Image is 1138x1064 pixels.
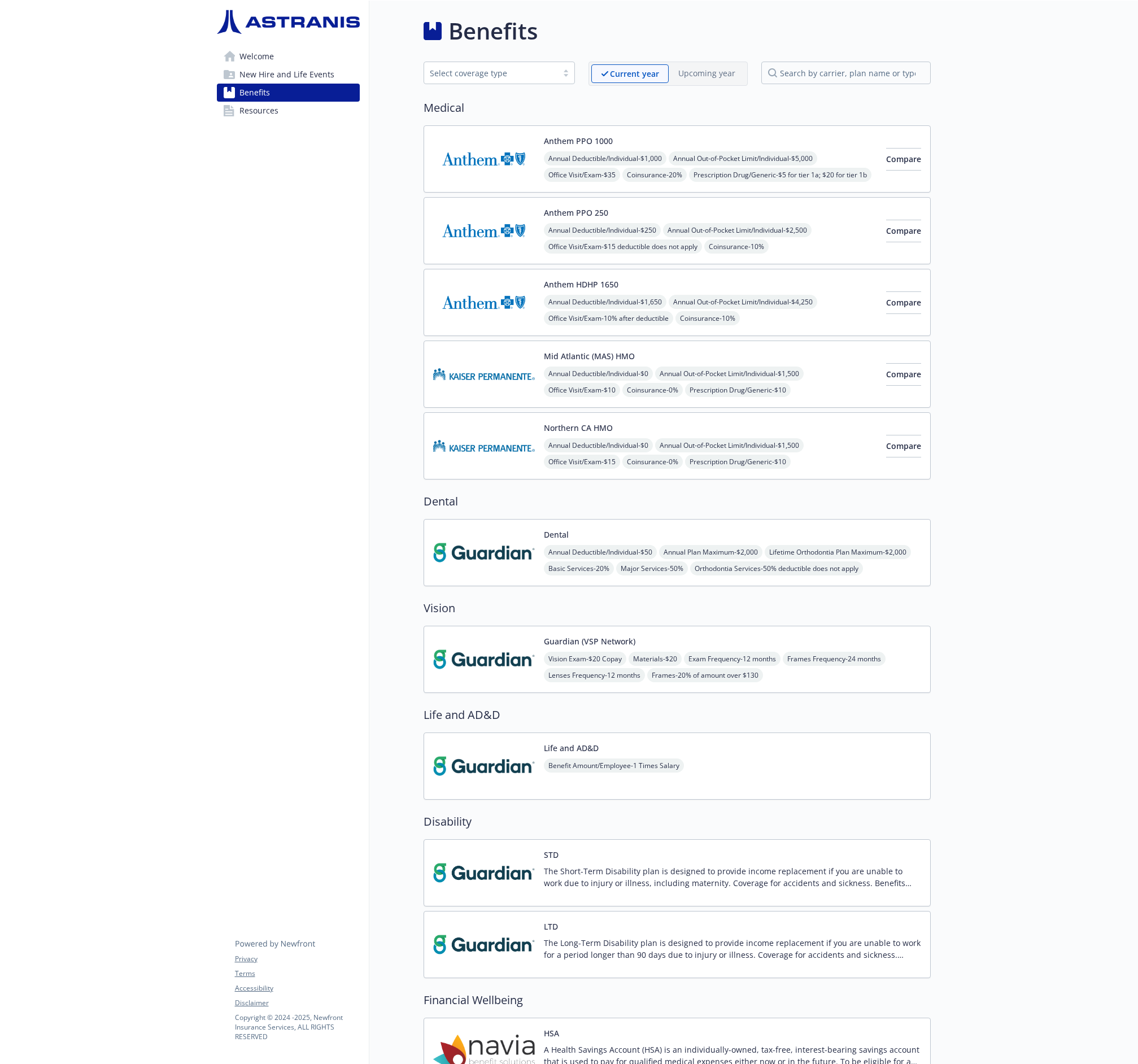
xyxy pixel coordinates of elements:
[433,422,535,470] img: Kaiser Permanente Insurance Company carrier logo
[544,561,614,575] span: Basic Services - 20%
[622,383,683,397] span: Coinsurance - 0%
[235,998,359,1008] a: Disclaimer
[544,295,666,309] span: Annual Deductible/Individual - $1,650
[239,66,334,84] span: New Hire and Life Events
[544,438,653,452] span: Annual Deductible/Individual - $0
[544,135,613,147] button: Anthem PPO 1000
[544,223,661,237] span: Annual Deductible/Individual - $250
[217,84,360,102] a: Benefits
[886,225,921,236] span: Compare
[886,297,921,308] span: Compare
[544,383,620,397] span: Office Visit/Exam - $10
[433,849,535,897] img: Guardian carrier logo
[622,168,687,182] span: Coinsurance - 20%
[544,367,653,381] span: Annual Deductible/Individual - $0
[685,455,791,469] span: Prescription Drug/Generic - $10
[544,545,657,559] span: Annual Deductible/Individual - $50
[886,363,921,386] button: Compare
[430,67,552,79] div: Select coverage type
[663,223,812,237] span: Annual Out-of-Pocket Limit/Individual - $2,500
[544,937,921,961] p: The Long-Term Disability plan is designed to provide income replacement if you are unable to work...
[424,707,931,723] h2: Life and AD&D
[433,635,535,683] img: Guardian carrier logo
[544,278,618,290] button: Anthem HDHP 1650
[544,1027,559,1039] button: HSA
[544,865,921,889] p: The Short-Term Disability plan is designed to provide income replacement if you are unable to wor...
[704,239,769,254] span: Coinsurance - 10%
[544,758,684,773] span: Benefit Amount/Employee - 1 Times Salary
[783,652,886,666] span: Frames Frequency - 24 months
[433,135,535,183] img: Anthem Blue Cross carrier logo
[886,435,921,457] button: Compare
[433,207,535,255] img: Anthem Blue Cross carrier logo
[544,422,613,434] button: Northern CA HMO
[659,545,762,559] span: Annual Plan Maximum - $2,000
[448,14,538,48] h1: Benefits
[424,99,931,116] h2: Medical
[685,383,791,397] span: Prescription Drug/Generic - $10
[655,438,804,452] span: Annual Out-of-Pocket Limit/Individual - $1,500
[669,295,817,309] span: Annual Out-of-Pocket Limit/Individual - $4,250
[235,983,359,993] a: Accessibility
[544,455,620,469] span: Office Visit/Exam - $15
[886,291,921,314] button: Compare
[669,151,817,165] span: Annual Out-of-Pocket Limit/Individual - $5,000
[235,969,359,979] a: Terms
[433,350,535,398] img: Kaiser Permanente Insurance Company carrier logo
[678,67,735,79] p: Upcoming year
[217,66,360,84] a: New Hire and Life Events
[690,561,863,575] span: Orthodontia Services - 50% deductible does not apply
[629,652,682,666] span: Materials - $20
[235,954,359,964] a: Privacy
[655,367,804,381] span: Annual Out-of-Pocket Limit/Individual - $1,500
[433,921,535,969] img: Guardian carrier logo
[544,652,626,666] span: Vision Exam - $20 Copay
[217,102,360,120] a: Resources
[544,635,635,647] button: Guardian (VSP Network)
[433,742,535,790] img: Guardian carrier logo
[684,652,781,666] span: Exam Frequency - 12 months
[433,278,535,326] img: Anthem Blue Cross carrier logo
[886,441,921,451] span: Compare
[424,600,931,617] h2: Vision
[610,68,659,80] p: Current year
[675,311,740,325] span: Coinsurance - 10%
[616,561,688,575] span: Major Services - 50%
[239,102,278,120] span: Resources
[544,529,569,540] button: Dental
[544,207,608,219] button: Anthem PPO 250
[544,239,702,254] span: Office Visit/Exam - $15 deductible does not apply
[544,350,635,362] button: Mid Atlantic (MAS) HMO
[544,168,620,182] span: Office Visit/Exam - $35
[886,148,921,171] button: Compare
[544,668,645,682] span: Lenses Frequency - 12 months
[239,47,274,66] span: Welcome
[424,813,931,830] h2: Disability
[235,1013,359,1041] p: Copyright © 2024 - 2025 , Newfront Insurance Services, ALL RIGHTS RESERVED
[622,455,683,469] span: Coinsurance - 0%
[217,47,360,66] a: Welcome
[424,493,931,510] h2: Dental
[239,84,270,102] span: Benefits
[669,64,745,83] span: Upcoming year
[544,849,559,861] button: STD
[544,311,673,325] span: Office Visit/Exam - 10% after deductible
[647,668,763,682] span: Frames - 20% of amount over $130
[761,62,931,84] input: search by carrier, plan name or type
[433,529,535,577] img: Guardian carrier logo
[544,742,599,754] button: Life and AD&D
[886,220,921,242] button: Compare
[886,154,921,164] span: Compare
[765,545,911,559] span: Lifetime Orthodontia Plan Maximum - $2,000
[424,992,931,1009] h2: Financial Wellbeing
[544,151,666,165] span: Annual Deductible/Individual - $1,000
[886,369,921,380] span: Compare
[689,168,871,182] span: Prescription Drug/Generic - $5 for tier 1a; $20 for tier 1b
[544,921,558,932] button: LTD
